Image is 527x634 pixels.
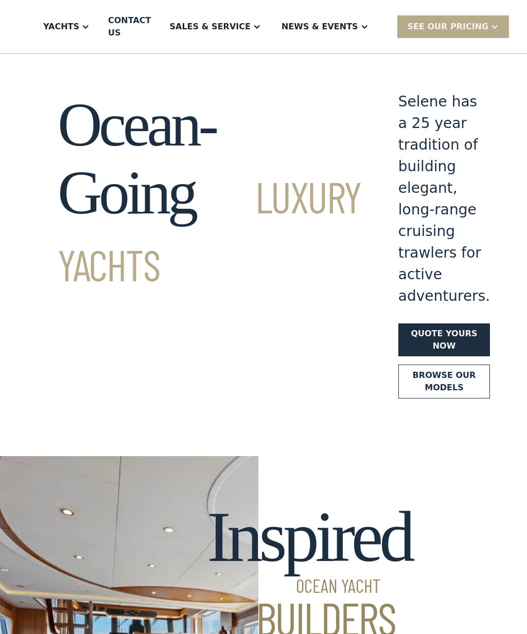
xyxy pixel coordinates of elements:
[169,21,250,33] div: Sales & Service
[108,14,151,39] div: Contact US
[398,91,490,307] div: Selene has a 25 year tradition of building elegant, long-range cruising trawlers for active adven...
[282,21,358,33] div: News & EVENTS
[398,365,490,398] a: Browse our models
[159,6,271,47] div: Sales & Service
[207,576,411,595] span: Ocean Yacht
[58,170,361,290] span: Luxury Yachts
[43,21,79,33] div: Yachts
[408,21,489,33] div: SEE Our Pricing
[397,15,510,38] div: SEE Our Pricing
[398,323,490,356] a: Quote yours now
[33,6,100,47] div: Yachts
[271,6,379,47] div: News & EVENTS
[58,91,361,295] h1: Ocean-Going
